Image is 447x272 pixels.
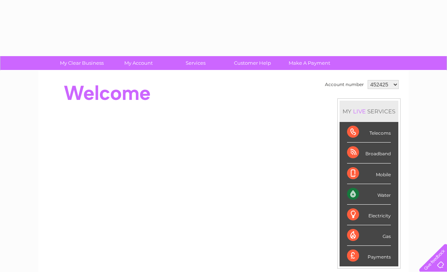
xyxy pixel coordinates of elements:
[347,225,391,246] div: Gas
[165,56,226,70] a: Services
[347,246,391,266] div: Payments
[340,101,398,122] div: MY SERVICES
[347,122,391,143] div: Telecoms
[347,163,391,184] div: Mobile
[279,56,340,70] a: Make A Payment
[352,108,367,115] div: LIVE
[347,205,391,225] div: Electricity
[51,56,113,70] a: My Clear Business
[323,78,366,91] td: Account number
[347,143,391,163] div: Broadband
[108,56,170,70] a: My Account
[347,184,391,205] div: Water
[222,56,283,70] a: Customer Help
